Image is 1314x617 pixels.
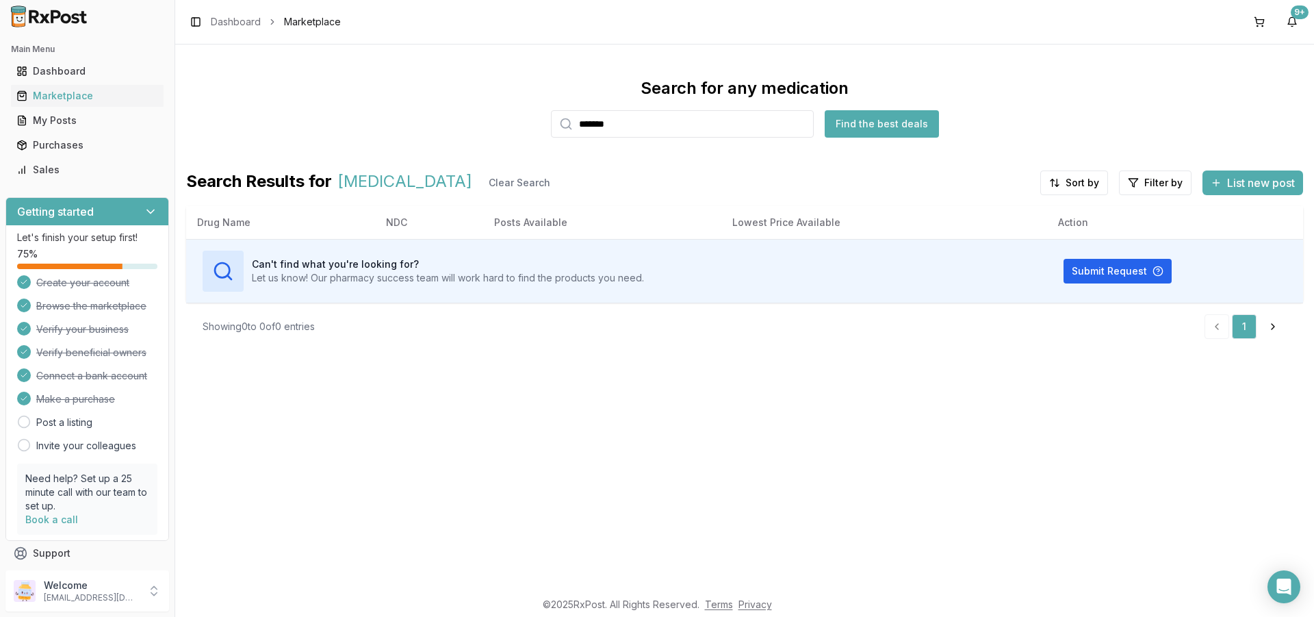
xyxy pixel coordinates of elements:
button: Support [5,541,169,566]
p: Let's finish your setup first! [17,231,157,244]
button: Marketplace [5,85,169,107]
a: List new post [1202,177,1303,191]
a: Post a listing [36,416,92,429]
span: Make a purchase [36,392,115,406]
th: Posts Available [483,206,721,239]
span: Create your account [36,276,129,290]
h3: Can't find what you're looking for? [252,257,644,271]
a: Terms [705,599,733,610]
nav: pagination [1204,314,1287,339]
h3: Getting started [17,203,94,220]
th: Lowest Price Available [721,206,1047,239]
a: My Posts [11,108,164,133]
button: Filter by [1119,171,1191,195]
th: NDC [375,206,483,239]
span: Filter by [1144,176,1183,190]
span: Sort by [1066,176,1099,190]
a: Book a call [25,514,78,525]
button: Submit Request [1064,259,1172,284]
a: Purchases [11,133,164,158]
div: Sales [16,163,158,177]
nav: breadcrumb [211,15,341,29]
div: Marketplace [16,89,158,103]
h2: Main Menu [11,44,164,55]
span: [MEDICAL_DATA] [337,171,472,195]
button: 9+ [1281,11,1303,33]
p: Need help? Set up a 25 minute call with our team to set up. [25,472,149,513]
a: 1 [1232,314,1257,339]
button: Dashboard [5,60,169,82]
img: User avatar [14,580,36,602]
span: Connect a bank account [36,369,147,383]
button: Find the best deals [825,110,939,138]
span: Marketplace [284,15,341,29]
span: List new post [1227,175,1295,191]
span: Verify beneficial owners [36,346,146,360]
button: My Posts [5,110,169,131]
a: Dashboard [11,59,164,84]
button: Purchases [5,134,169,156]
img: RxPost Logo [5,5,93,27]
p: Welcome [44,579,139,592]
span: 75 % [17,247,38,261]
div: My Posts [16,114,158,127]
div: 9+ [1291,5,1309,19]
button: Sort by [1040,171,1108,195]
p: [EMAIL_ADDRESS][DOMAIN_NAME] [44,592,139,603]
button: List new post [1202,171,1303,195]
div: Search for any medication [641,77,849,99]
p: Let us know! Our pharmacy success team will work hard to find the products you need. [252,271,644,285]
a: Invite your colleagues [36,439,136,453]
th: Drug Name [186,206,375,239]
div: Showing 0 to 0 of 0 entries [203,320,315,333]
th: Action [1047,206,1303,239]
button: Clear Search [478,171,561,195]
span: Verify your business [36,323,129,336]
a: Marketplace [11,84,164,108]
button: Sales [5,159,169,181]
a: Privacy [738,599,772,610]
div: Open Intercom Messenger [1267,570,1300,603]
div: Dashboard [16,64,158,78]
span: Browse the marketplace [36,299,146,313]
div: Purchases [16,138,158,152]
a: Go to next page [1259,314,1287,339]
span: Search Results for [186,171,332,195]
a: Dashboard [211,15,261,29]
a: Sales [11,158,164,182]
